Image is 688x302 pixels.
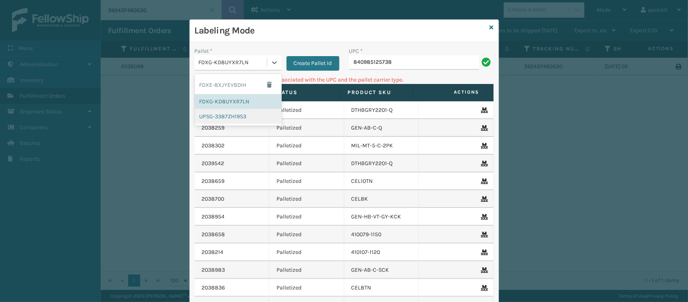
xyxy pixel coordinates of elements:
td: 410079-1150 [344,226,419,243]
td: GEN-AB-C-SCK [344,261,419,279]
a: 2038259 [202,124,225,132]
td: Palletized [269,137,344,155]
td: GEN-HB-VT-GY-KCK [344,208,419,226]
td: DTHBGRY2201-Q [344,101,419,119]
td: Palletized [269,119,344,137]
i: Remove From Pallet [481,285,486,291]
span: Actions [416,86,484,99]
td: GEN-AB-C-Q [344,119,419,137]
td: CEL8TN [344,279,419,297]
td: MIL-MT-5-C-2PK [344,137,419,155]
label: Product SKU [348,89,406,96]
label: Status [275,89,333,96]
i: Remove From Pallet [481,178,486,184]
i: Remove From Pallet [481,214,486,220]
a: 2038836 [202,284,225,292]
i: Remove From Pallet [481,267,486,273]
td: Palletized [269,208,344,226]
i: Remove From Pallet [481,161,486,166]
i: Remove From Pallet [481,232,486,237]
h3: Labeling Mode [195,25,486,37]
a: 2038659 [202,177,225,185]
td: Palletized [269,243,344,261]
td: Palletized [269,101,344,119]
a: 2039542 [202,159,224,168]
div: FDXE-8XJYEVBDIH [195,75,282,94]
a: 2038700 [202,195,224,203]
td: Palletized [269,261,344,279]
i: Remove From Pallet [481,250,486,255]
button: Create Pallet Id [287,56,339,71]
a: 2038983 [202,266,225,274]
a: 2038302 [202,142,225,150]
td: Palletized [269,172,344,190]
td: Palletized [269,226,344,243]
td: 410107-1120 [344,243,419,261]
div: FDXG-KD8UYXR7LN [195,94,282,109]
a: 2038954 [202,213,225,221]
a: 2038658 [202,231,225,239]
i: Remove From Pallet [481,143,486,149]
label: UPC [349,47,363,55]
i: Remove From Pallet [481,125,486,131]
p: Can't find any fulfillment orders associated with the UPC and the pallet carrier type. [195,75,494,84]
td: CEL10TN [344,172,419,190]
td: Palletized [269,279,344,297]
td: Palletized [269,190,344,208]
i: Remove From Pallet [481,107,486,113]
div: FDXG-KD8UYXR7LN [199,59,268,67]
label: Pallet [195,47,213,55]
i: Remove From Pallet [481,196,486,202]
div: UPSG-3387ZH19S3 [195,109,282,124]
td: Palletized [269,155,344,172]
a: 2038214 [202,248,224,256]
td: DTHBGRY2201-Q [344,155,419,172]
td: CEL8K [344,190,419,208]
